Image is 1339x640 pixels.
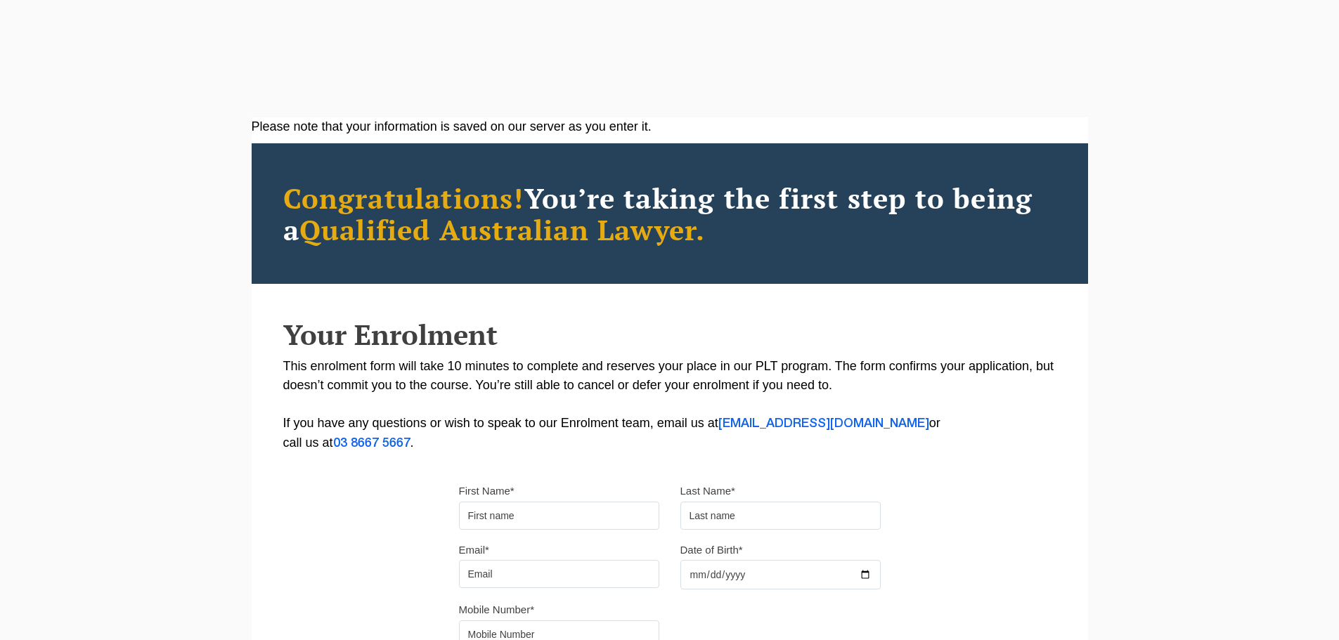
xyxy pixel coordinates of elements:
input: Email [459,560,659,588]
label: Date of Birth* [680,543,743,557]
label: First Name* [459,484,515,498]
a: 03 8667 5667 [333,438,410,449]
span: Qualified Australian Lawyer. [299,211,706,248]
span: Congratulations! [283,179,524,216]
label: Mobile Number* [459,603,535,617]
a: [EMAIL_ADDRESS][DOMAIN_NAME] [718,418,929,429]
p: This enrolment form will take 10 minutes to complete and reserves your place in our PLT program. ... [283,357,1056,453]
input: First name [459,502,659,530]
label: Email* [459,543,489,557]
h2: Your Enrolment [283,319,1056,350]
label: Last Name* [680,484,735,498]
input: Last name [680,502,881,530]
div: Please note that your information is saved on our server as you enter it. [252,117,1088,136]
h2: You’re taking the first step to being a [283,182,1056,245]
